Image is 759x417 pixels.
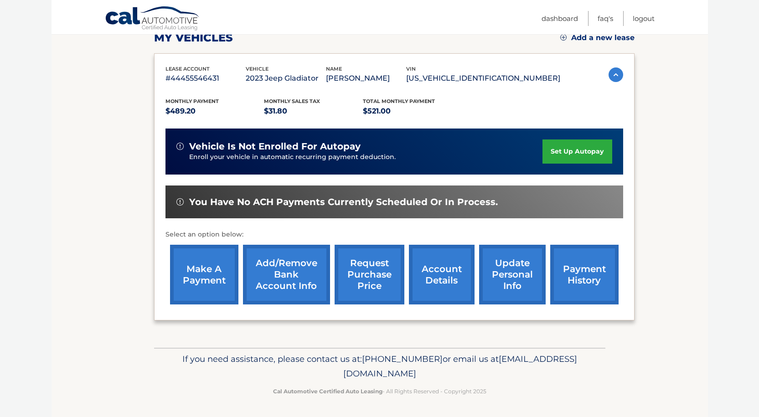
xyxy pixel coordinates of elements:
[165,66,210,72] span: lease account
[160,386,599,396] p: - All Rights Reserved - Copyright 2025
[165,229,623,240] p: Select an option below:
[363,105,462,118] p: $521.00
[542,11,578,26] a: Dashboard
[326,66,342,72] span: name
[335,245,404,304] a: request purchase price
[165,105,264,118] p: $489.20
[343,354,577,379] span: [EMAIL_ADDRESS][DOMAIN_NAME]
[362,354,443,364] span: [PHONE_NUMBER]
[246,72,326,85] p: 2023 Jeep Gladiator
[176,143,184,150] img: alert-white.svg
[246,66,268,72] span: vehicle
[409,245,475,304] a: account details
[165,72,246,85] p: #44455546431
[406,66,416,72] span: vin
[479,245,546,304] a: update personal info
[550,245,619,304] a: payment history
[560,34,567,41] img: add.svg
[105,6,201,32] a: Cal Automotive
[154,31,233,45] h2: my vehicles
[189,152,543,162] p: Enroll your vehicle in automatic recurring payment deduction.
[363,98,435,104] span: Total Monthly Payment
[243,245,330,304] a: Add/Remove bank account info
[189,141,361,152] span: vehicle is not enrolled for autopay
[542,139,612,164] a: set up autopay
[609,67,623,82] img: accordion-active.svg
[264,98,320,104] span: Monthly sales Tax
[406,72,560,85] p: [US_VEHICLE_IDENTIFICATION_NUMBER]
[264,105,363,118] p: $31.80
[326,72,406,85] p: [PERSON_NAME]
[273,388,382,395] strong: Cal Automotive Certified Auto Leasing
[598,11,613,26] a: FAQ's
[165,98,219,104] span: Monthly Payment
[160,352,599,381] p: If you need assistance, please contact us at: or email us at
[633,11,655,26] a: Logout
[560,33,635,42] a: Add a new lease
[189,196,498,208] span: You have no ACH payments currently scheduled or in process.
[170,245,238,304] a: make a payment
[176,198,184,206] img: alert-white.svg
